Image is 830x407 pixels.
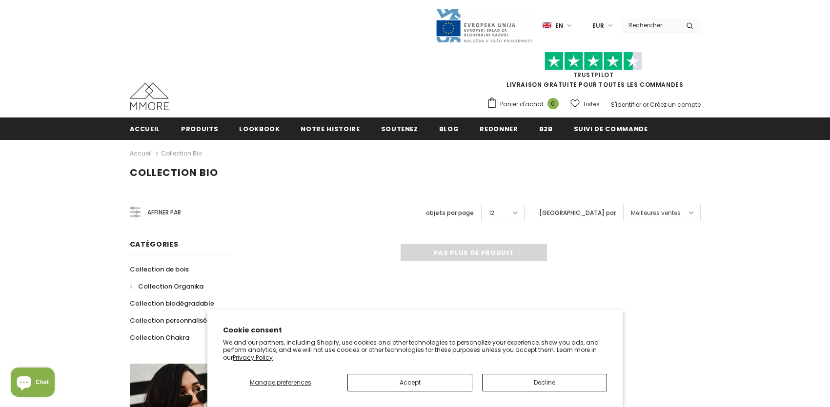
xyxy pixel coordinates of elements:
[574,124,648,134] span: Suivi de commande
[130,312,211,329] a: Collection personnalisée
[381,117,418,139] a: soutenez
[301,124,360,134] span: Notre histoire
[426,208,474,218] label: objets par page
[233,353,273,362] a: Privacy Policy
[486,97,564,112] a: Panier d'achat 0
[130,265,189,274] span: Collection de bois
[130,239,179,249] span: Catégories
[223,325,607,335] h2: Cookie consent
[239,124,280,134] span: Lookbook
[547,98,559,109] span: 0
[539,124,553,134] span: B2B
[543,21,551,30] img: i-lang-1.png
[439,124,459,134] span: Blog
[130,124,161,134] span: Accueil
[650,100,701,109] a: Créez un compte
[8,368,58,399] inbox-online-store-chat: Shopify online store chat
[435,8,533,43] img: Javni Razpis
[574,117,648,139] a: Suivi de commande
[130,117,161,139] a: Accueil
[130,316,211,325] span: Collection personnalisée
[181,117,218,139] a: Produits
[301,117,360,139] a: Notre histoire
[584,99,600,109] span: Listes
[435,21,533,29] a: Javni Razpis
[623,18,679,32] input: Search Site
[570,96,600,113] a: Listes
[138,282,203,291] span: Collection Organika
[130,278,203,295] a: Collection Organika
[161,149,202,157] a: Collection Bio
[130,295,214,312] a: Collection biodégradable
[130,329,189,346] a: Collection Chakra
[539,117,553,139] a: B2B
[643,100,648,109] span: or
[482,374,607,391] button: Decline
[130,166,218,179] span: Collection Bio
[223,339,607,362] p: We and our partners, including Shopify, use cookies and other technologies to personalize your ex...
[592,21,604,31] span: EUR
[480,117,518,139] a: Redonner
[130,148,152,159] a: Accueil
[181,124,218,134] span: Produits
[439,117,459,139] a: Blog
[611,100,641,109] a: S'identifier
[223,374,338,391] button: Manage preferences
[347,374,472,391] button: Accept
[239,117,280,139] a: Lookbook
[130,333,189,342] span: Collection Chakra
[480,124,518,134] span: Redonner
[130,299,214,308] span: Collection biodégradable
[130,83,169,110] img: Cas MMORE
[631,208,681,218] span: Meilleures ventes
[545,52,642,71] img: Faites confiance aux étoiles pilotes
[500,99,544,109] span: Panier d'achat
[147,207,181,218] span: Affiner par
[250,378,311,387] span: Manage preferences
[555,21,563,31] span: en
[486,56,701,89] span: LIVRAISON GRATUITE POUR TOUTES LES COMMANDES
[539,208,616,218] label: [GEOGRAPHIC_DATA] par
[381,124,418,134] span: soutenez
[573,71,614,79] a: TrustPilot
[130,261,189,278] a: Collection de bois
[489,208,494,218] span: 12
